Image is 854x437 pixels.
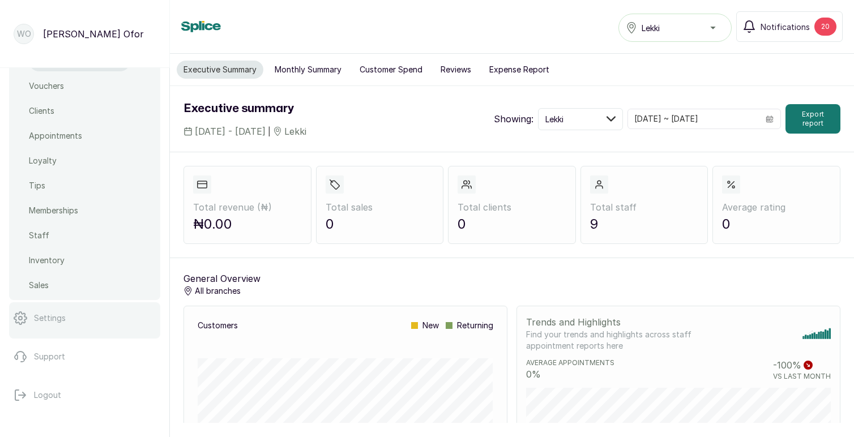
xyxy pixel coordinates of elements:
[34,312,66,324] p: Settings
[29,200,78,221] a: Memberships
[183,272,261,285] p: General Overview
[34,389,61,401] p: Logout
[458,200,566,214] p: Total clients
[29,80,64,92] p: Vouchers
[722,200,831,214] p: Average rating
[526,329,709,352] p: Find your trends and highlights across staff appointment reports here
[618,14,732,42] button: Lekki
[722,214,831,234] p: 0
[43,27,144,41] p: [PERSON_NAME] Ofor
[29,155,57,166] p: Loyalty
[29,205,78,216] p: Memberships
[773,372,831,381] p: VS LAST MONTH
[29,151,57,171] a: Loyalty
[29,225,49,246] a: Staff
[526,367,614,381] p: 0 %
[590,200,699,214] p: Total staff
[195,285,241,297] span: All branches
[284,125,306,138] span: Lekki
[29,175,45,196] a: Tips
[785,104,840,134] button: Export report
[34,351,65,362] p: Support
[29,255,65,266] p: Inventory
[766,115,774,123] svg: calendar
[9,302,160,334] a: Settings
[628,109,759,128] input: Select date
[353,61,429,79] button: Customer Spend
[268,126,271,138] span: |
[545,113,563,125] span: Lekki
[268,61,348,79] button: Monthly Summary
[198,320,238,331] p: Customers
[736,11,843,42] button: Notifications20
[590,214,699,234] p: 9
[193,214,302,234] p: ₦0.00
[434,61,478,79] button: Reviews
[773,358,801,372] span: -100 %
[482,61,556,79] button: Expense Report
[29,275,49,295] a: Sales
[526,358,614,367] p: Average appointments
[814,18,836,36] div: 20
[29,76,64,96] a: Vouchers
[193,200,302,214] p: Total revenue ( ₦ )
[195,125,266,138] span: [DATE] - [DATE]
[29,230,49,241] p: Staff
[29,126,82,146] a: Appointments
[9,341,160,372] a: Support
[29,105,54,117] p: Clients
[17,28,31,40] p: WO
[29,250,65,271] a: Inventory
[9,379,160,411] button: Logout
[326,200,434,214] p: Total sales
[526,315,709,329] p: Trends and Highlights
[411,320,439,331] p: new
[642,22,660,34] span: Lekki
[29,130,82,142] p: Appointments
[494,112,533,126] p: Showing:
[183,100,306,118] h1: Executive summary
[538,108,623,130] button: Lekki
[29,101,54,121] a: Clients
[29,180,45,191] p: Tips
[29,280,49,291] p: Sales
[177,61,263,79] button: Executive Summary
[326,214,434,234] p: 0
[446,320,493,331] p: returning
[761,21,810,33] span: Notifications
[458,214,566,234] p: 0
